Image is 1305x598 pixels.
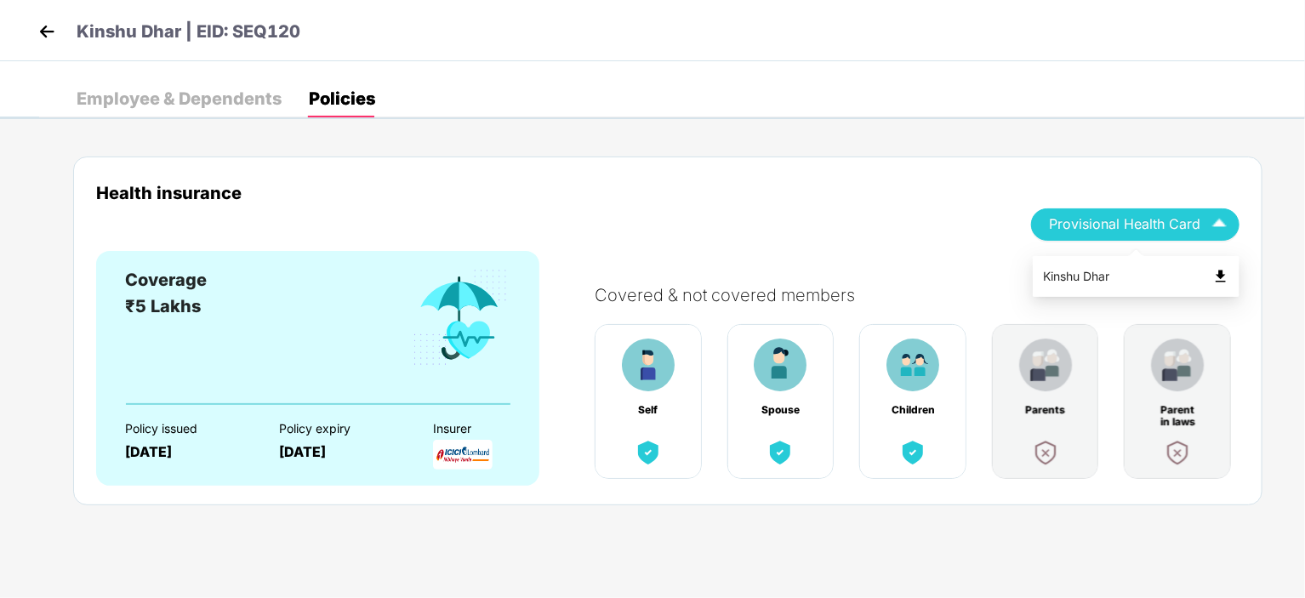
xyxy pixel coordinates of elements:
[433,422,557,436] div: Insurer
[77,90,282,107] div: Employee & Dependents
[626,404,670,416] div: Self
[1205,209,1234,239] img: Icuh8uwCUCF+XjCZyLQsAKiDCM9HiE6CMYmKQaPGkZKaA32CAAACiQcFBJY0IsAAAAASUVORK5CYII=
[1031,208,1239,241] button: Provisional Health Card
[886,339,939,391] img: benefitCardImg
[1019,339,1072,391] img: benefitCardImg
[1030,437,1061,468] img: benefitCardImg
[309,90,375,107] div: Policies
[765,437,795,468] img: benefitCardImg
[758,404,802,416] div: Spouse
[1155,404,1200,416] div: Parent in laws
[633,437,664,468] img: benefitCardImg
[1212,268,1229,285] img: svg+xml;base64,PHN2ZyB4bWxucz0iaHR0cDovL3d3dy53My5vcmcvMjAwMC9zdmciIHdpZHRoPSI0OCIgaGVpZ2h0PSI0OC...
[410,267,510,369] img: benefitCardImg
[279,444,403,460] div: [DATE]
[433,440,493,470] img: InsurerLogo
[1023,404,1068,416] div: Parents
[595,285,1257,305] div: Covered & not covered members
[34,19,60,44] img: back
[125,267,207,293] div: Coverage
[279,422,403,436] div: Policy expiry
[622,339,675,391] img: benefitCardImg
[96,183,1006,202] div: Health insurance
[1151,339,1204,391] img: benefitCardImg
[125,296,201,316] span: ₹5 Lakhs
[125,422,249,436] div: Policy issued
[891,404,935,416] div: Children
[77,19,300,45] p: Kinshu Dhar | EID: SEQ120
[1043,267,1229,286] div: Kinshu Dhar
[1049,219,1200,229] span: Provisional Health Card
[125,444,249,460] div: [DATE]
[754,339,806,391] img: benefitCardImg
[898,437,928,468] img: benefitCardImg
[1162,437,1193,468] img: benefitCardImg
